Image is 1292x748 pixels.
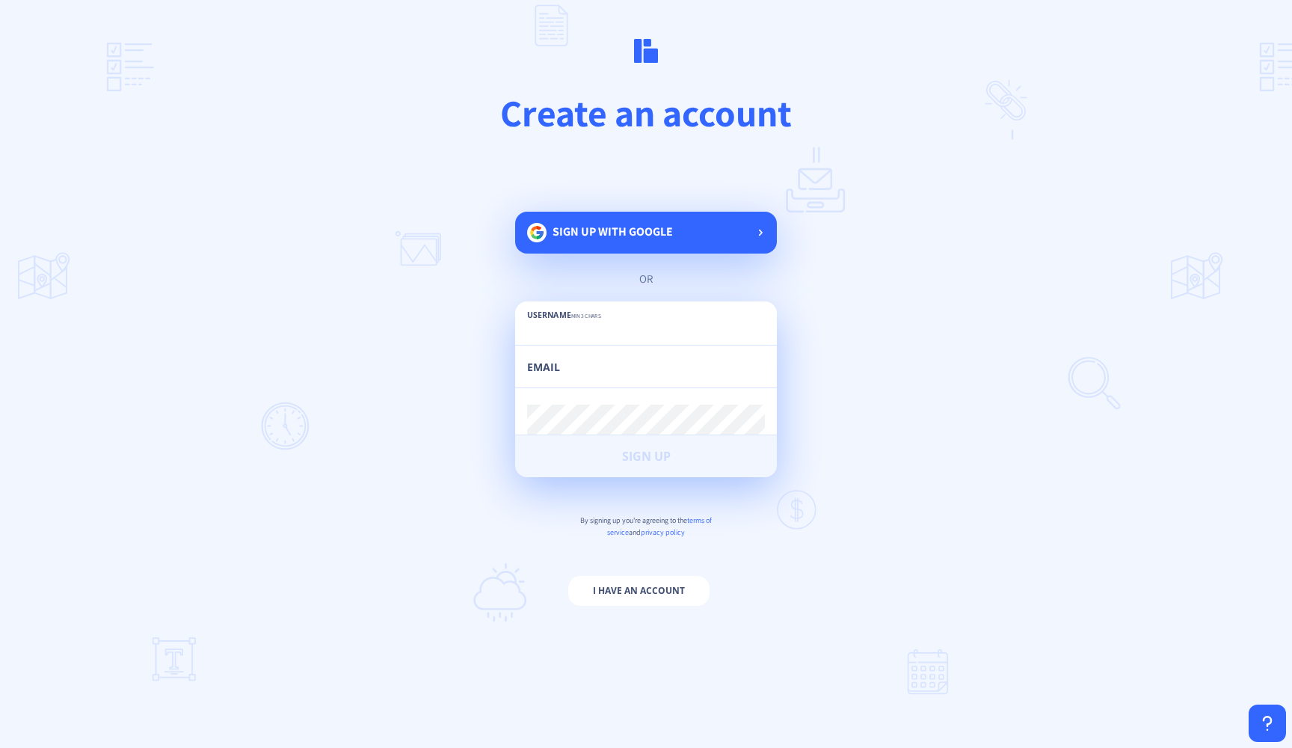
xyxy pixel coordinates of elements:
img: google.svg [527,223,547,242]
p: By signing up you're agreeing to the and [515,515,777,539]
span: privacy policy [641,527,685,537]
button: I have an account [568,576,710,606]
img: logo.svg [634,39,658,63]
span: Sign up with google [553,224,673,239]
h1: Create an account [97,88,1196,137]
button: Sign Up [515,435,777,477]
div: or [530,272,762,286]
span: Sign Up [622,450,671,462]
